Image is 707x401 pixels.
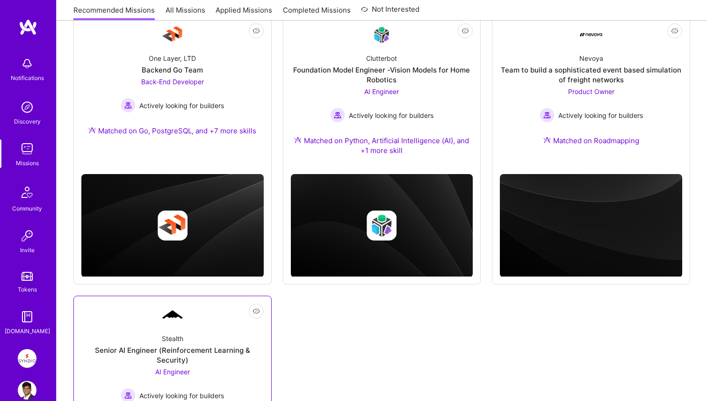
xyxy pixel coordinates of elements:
span: AI Engineer [364,87,399,95]
img: bell [18,54,36,73]
i: icon EyeClosed [671,27,678,35]
div: Invite [20,245,35,255]
div: Nevoya [579,53,603,63]
div: Matched on Go, PostgreSQL, and +7 more skills [88,126,256,136]
div: Discovery [14,117,41,126]
div: Backend Go Team [142,65,203,75]
div: Clutterbot [366,53,397,63]
img: Company logo [367,211,397,241]
img: Company Logo [161,309,184,321]
i: icon EyeClosed [462,27,469,35]
div: Senior AI Engineer (Reinforcement Learning & Security) [81,345,264,365]
img: Syndio: Transformation Engine Modernization [18,349,36,368]
div: Stealth [162,334,183,343]
img: Company Logo [161,23,184,46]
img: Actively looking for builders [330,108,345,123]
div: Foundation Model Engineer -Vision Models for Home Robotics [291,65,473,85]
a: Syndio: Transformation Engine Modernization [15,349,39,368]
a: Recommended Missions [73,5,155,21]
span: Back-End Developer [141,78,204,86]
div: Matched on Python, Artificial Intelligence (AI), and +1 more skill [291,136,473,155]
div: Tokens [18,284,37,294]
div: Missions [16,158,39,168]
div: Community [12,204,42,213]
a: Company LogoNevoyaTeam to build a sophisticated event based simulation of freight networksProduct... [500,23,682,157]
img: User Avatar [18,381,36,400]
i: icon EyeClosed [252,27,260,35]
img: cover [500,174,682,277]
img: Actively looking for builders [540,108,555,123]
a: Applied Missions [216,5,272,21]
span: AI Engineer [155,368,190,376]
a: Company LogoOne Layer, LTDBackend Go TeamBack-End Developer Actively looking for buildersActively... [81,23,264,147]
div: [DOMAIN_NAME] [5,326,50,336]
span: Actively looking for builders [349,110,433,120]
img: Ateam Purple Icon [294,136,302,144]
img: Community [16,181,38,204]
img: Actively looking for builders [121,98,136,113]
span: Actively looking for builders [139,101,224,110]
a: User Avatar [15,381,39,400]
i: icon EyeClosed [252,307,260,315]
div: Team to build a sophisticated event based simulation of freight networks [500,65,682,85]
div: Matched on Roadmapping [543,136,639,146]
a: All Missions [166,5,205,21]
div: One Layer, LTD [149,53,196,63]
img: cover [81,174,264,277]
span: Product Owner [568,87,614,95]
span: Actively looking for builders [139,391,224,401]
a: Company LogoClutterbotFoundation Model Engineer -Vision Models for Home RoboticsAI Engineer Activ... [291,23,473,167]
img: Company Logo [370,24,393,46]
img: discovery [18,98,36,117]
img: teamwork [18,139,36,158]
img: Ateam Purple Icon [88,126,96,134]
a: Completed Missions [283,5,351,21]
img: Ateam Purple Icon [543,136,551,144]
img: cover [291,174,473,277]
img: Company Logo [580,33,602,36]
img: guide book [18,307,36,326]
img: logo [19,19,37,36]
span: Actively looking for builders [558,110,643,120]
a: Not Interested [361,4,419,21]
img: Company logo [576,211,606,241]
img: Company logo [158,211,188,241]
div: Notifications [11,73,44,83]
img: tokens [22,272,33,281]
img: Invite [18,226,36,245]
